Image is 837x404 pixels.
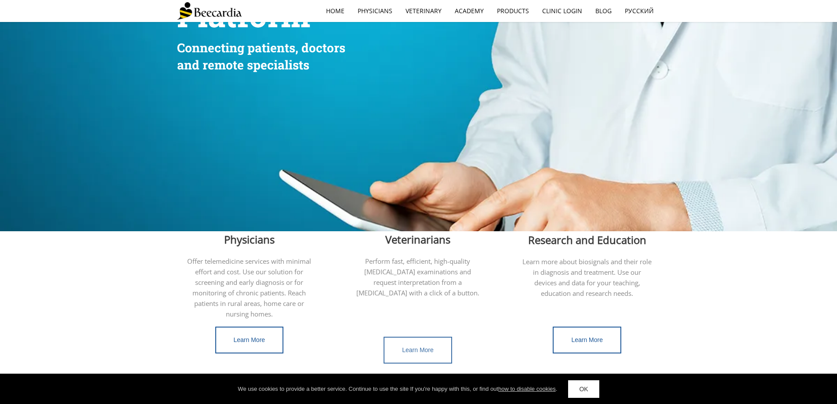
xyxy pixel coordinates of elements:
span: Learn More [571,336,603,343]
span: and remote specialists [177,57,309,73]
span: Offer telemedicine services with minimal effort and cost. Use our solution for screening and earl... [187,257,311,318]
span: Perform fast, efficient, high-quality [MEDICAL_DATA] examinations and request interpretation from... [356,257,479,297]
span: Learn More [402,346,434,353]
a: home [319,1,351,21]
a: Русский [618,1,660,21]
span: Research and Education [528,233,646,247]
span: Learn More [234,336,265,343]
div: We use cookies to provide a better service. Continue to use the site If you're happy with this, o... [238,385,557,393]
span: Learn more about biosignals and their role in diagnosis and treatment. Use our devices and data f... [522,257,652,298]
a: Blog [589,1,618,21]
a: Academy [448,1,490,21]
a: Veterinary [399,1,448,21]
a: Learn More [384,337,452,364]
a: Learn More [215,327,284,353]
a: Learn More [553,327,621,353]
a: Clinic Login [536,1,589,21]
span: Physicians [224,232,275,247]
span: Connecting patients, doctors [177,40,345,56]
a: Products [490,1,536,21]
a: OK [568,380,599,398]
span: Veterinarians [385,232,450,247]
a: Physicians [351,1,399,21]
img: Beecardia [177,2,242,20]
a: how to disable cookies [498,386,556,392]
